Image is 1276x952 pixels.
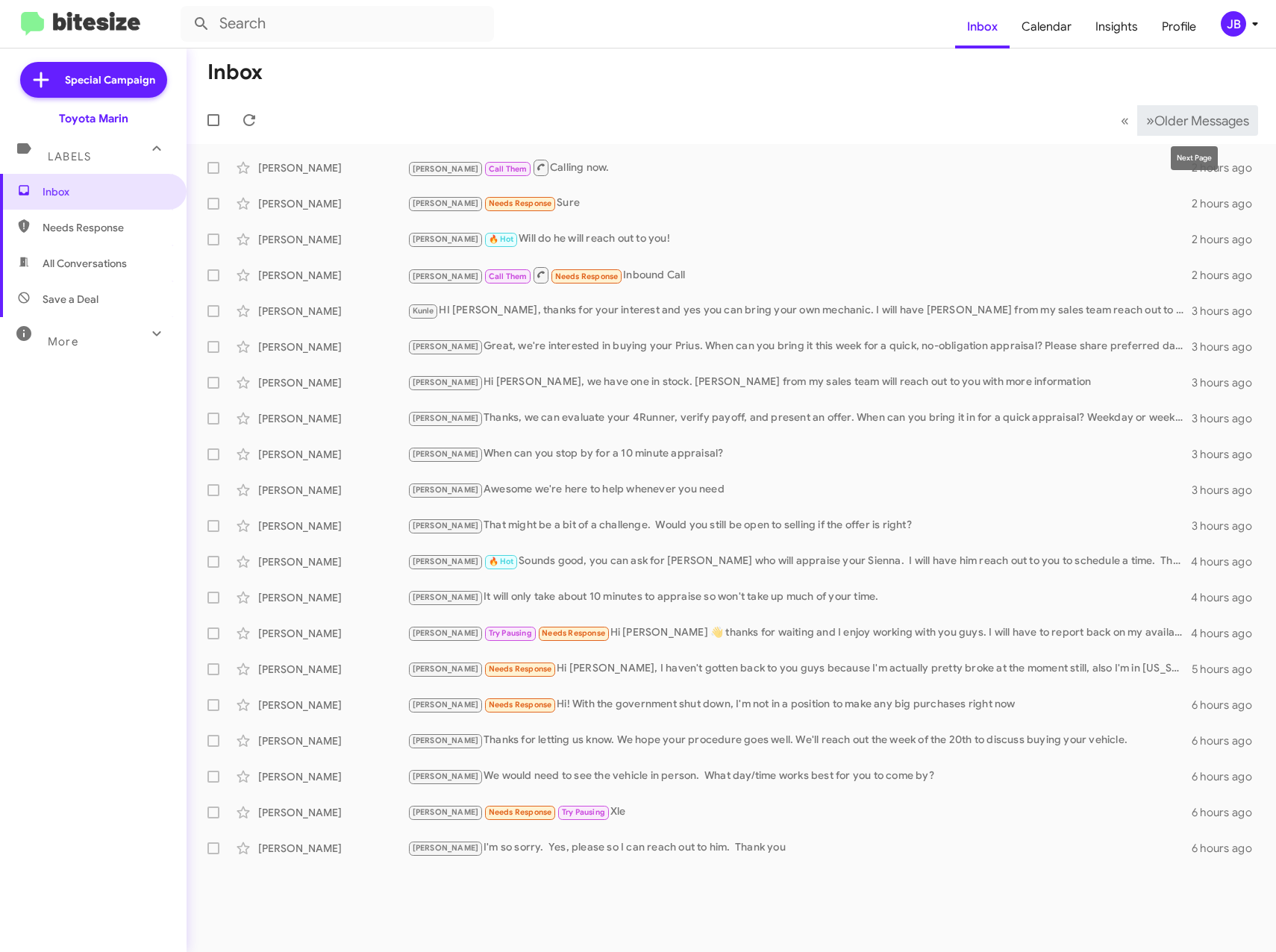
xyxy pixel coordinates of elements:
[1150,5,1208,48] a: Profile
[1192,375,1264,390] div: 3 hours ago
[413,164,479,174] span: [PERSON_NAME]
[1171,146,1218,170] div: Next Page
[1192,232,1264,247] div: 2 hours ago
[258,698,407,713] div: [PERSON_NAME]
[407,410,1192,427] div: Thanks, we can evaluate your 4Runner, verify payoff, and present an offer. When can you bring it ...
[1221,11,1246,37] div: JB
[1192,841,1264,856] div: 6 hours ago
[258,769,407,784] div: [PERSON_NAME]
[489,664,552,674] span: Needs Response
[258,662,407,677] div: [PERSON_NAME]
[258,447,407,462] div: [PERSON_NAME]
[181,6,494,42] input: Search
[413,198,479,208] span: [PERSON_NAME]
[43,256,127,271] span: All Conversations
[413,485,479,495] span: [PERSON_NAME]
[413,807,479,817] span: [PERSON_NAME]
[1192,447,1264,462] div: 3 hours ago
[489,198,552,208] span: Needs Response
[489,628,532,638] span: Try Pausing
[65,72,155,87] span: Special Campaign
[489,272,528,281] span: Call Them
[413,557,479,566] span: [PERSON_NAME]
[258,160,407,175] div: [PERSON_NAME]
[413,771,479,781] span: [PERSON_NAME]
[407,624,1191,642] div: Hi [PERSON_NAME] 👋 thanks for waiting and I enjoy working with you guys. I will have to report ba...
[407,374,1192,391] div: Hi [PERSON_NAME], we have one in stock. [PERSON_NAME] from my sales team will reach out to you wi...
[955,5,1010,48] a: Inbox
[258,590,407,605] div: [PERSON_NAME]
[1191,626,1264,641] div: 4 hours ago
[1192,196,1264,211] div: 2 hours ago
[407,696,1192,713] div: Hi! With the government shut down, I'm not in a position to make any big purchases right now
[1154,113,1249,129] span: Older Messages
[489,807,552,817] span: Needs Response
[413,342,479,351] span: [PERSON_NAME]
[258,554,407,569] div: [PERSON_NAME]
[1192,339,1264,354] div: 3 hours ago
[1192,268,1264,283] div: 2 hours ago
[413,700,479,710] span: [PERSON_NAME]
[1112,105,1138,136] button: Previous
[20,62,167,98] a: Special Campaign
[258,304,407,319] div: [PERSON_NAME]
[413,592,479,602] span: [PERSON_NAME]
[407,660,1192,677] div: Hi [PERSON_NAME], I haven't gotten back to you guys because I'm actually pretty broke at the mome...
[489,234,514,244] span: 🔥 Hot
[407,195,1192,212] div: Sure
[413,449,479,459] span: [PERSON_NAME]
[1192,805,1264,820] div: 6 hours ago
[407,266,1192,284] div: Inbound Call
[555,272,619,281] span: Needs Response
[413,306,434,316] span: Kunle
[407,732,1192,749] div: Thanks for letting us know. We hope your procedure goes well. We'll reach out the week of the 20t...
[407,517,1192,534] div: That might be a bit of a challenge. Would you still be open to selling if the offer is right?
[258,841,407,856] div: [PERSON_NAME]
[413,272,479,281] span: [PERSON_NAME]
[413,521,479,530] span: [PERSON_NAME]
[258,339,407,354] div: [PERSON_NAME]
[407,768,1192,785] div: We would need to see the vehicle in person. What day/time works best for you to come by?
[1192,519,1264,533] div: 3 hours ago
[258,375,407,390] div: [PERSON_NAME]
[562,807,605,817] span: Try Pausing
[407,302,1192,319] div: HI [PERSON_NAME], thanks for your interest and yes you can bring your own mechanic. I will have [...
[1208,11,1260,37] button: JB
[407,158,1192,177] div: Calling now.
[1191,590,1264,605] div: 4 hours ago
[258,232,407,247] div: [PERSON_NAME]
[413,843,479,853] span: [PERSON_NAME]
[407,839,1192,857] div: I'm so sorry. Yes, please so I can reach out to him. Thank you
[413,378,479,387] span: [PERSON_NAME]
[258,733,407,748] div: [PERSON_NAME]
[1192,733,1264,748] div: 6 hours ago
[1191,554,1264,569] div: 4 hours ago
[1083,5,1150,48] a: Insights
[413,664,479,674] span: [PERSON_NAME]
[207,60,263,84] h1: Inbox
[1192,769,1264,784] div: 6 hours ago
[1146,111,1154,130] span: »
[413,234,479,244] span: [PERSON_NAME]
[48,335,78,348] span: More
[258,268,407,283] div: [PERSON_NAME]
[1113,105,1258,136] nav: Page navigation example
[407,804,1192,821] div: Xle
[1121,111,1129,130] span: «
[489,164,528,174] span: Call Them
[258,411,407,426] div: [PERSON_NAME]
[489,557,514,566] span: 🔥 Hot
[48,150,91,163] span: Labels
[413,413,479,423] span: [PERSON_NAME]
[407,589,1191,606] div: It will only take about 10 minutes to appraise so won't take up much of your time.
[1137,105,1258,136] button: Next
[1010,5,1083,48] a: Calendar
[258,519,407,533] div: [PERSON_NAME]
[542,628,605,638] span: Needs Response
[258,483,407,498] div: [PERSON_NAME]
[258,196,407,211] div: [PERSON_NAME]
[407,231,1192,248] div: Will do he will reach out to you!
